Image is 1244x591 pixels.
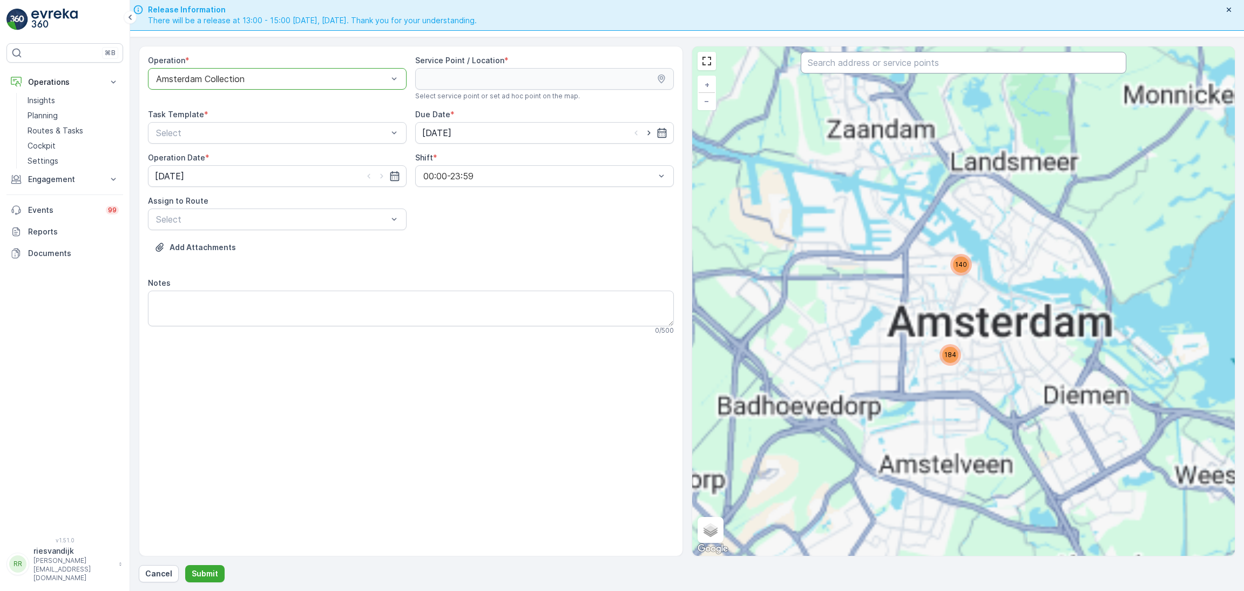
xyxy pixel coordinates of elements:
[148,56,185,65] label: Operation
[950,254,972,276] div: 140
[28,248,119,259] p: Documents
[801,52,1126,73] input: Search address or service points
[655,326,674,335] p: 0 / 500
[955,260,967,268] span: 140
[31,9,78,30] img: logo_light-DOdMpM7g.png
[28,95,55,106] p: Insights
[145,568,172,579] p: Cancel
[415,56,504,65] label: Service Point / Location
[939,344,961,366] div: 184
[6,243,123,264] a: Documents
[148,196,208,205] label: Assign to Route
[6,199,123,221] a: Events99
[148,165,407,187] input: dd/mm/yyyy
[148,239,242,256] button: Upload File
[28,77,102,88] p: Operations
[148,153,205,162] label: Operation Date
[148,15,477,26] span: There will be a release at 13:00 - 15:00 [DATE], [DATE]. Thank you for your understanding.
[6,537,123,543] span: v 1.51.0
[33,556,113,582] p: [PERSON_NAME][EMAIL_ADDRESS][DOMAIN_NAME]
[705,80,709,89] span: +
[156,213,388,226] p: Select
[415,110,450,119] label: Due Date
[699,53,715,69] a: View Fullscreen
[28,205,99,216] p: Events
[192,568,218,579] p: Submit
[415,92,580,100] span: Select service point or set ad hoc point on the map.
[28,140,56,151] p: Cockpit
[415,153,433,162] label: Shift
[6,71,123,93] button: Operations
[695,542,731,556] img: Google
[23,138,123,153] a: Cockpit
[148,278,171,287] label: Notes
[105,49,116,57] p: ⌘B
[6,169,123,190] button: Engagement
[148,110,204,119] label: Task Template
[23,93,123,108] a: Insights
[6,221,123,243] a: Reports
[33,546,113,556] p: riesvandijk
[6,9,28,30] img: logo
[6,546,123,582] button: RRriesvandijk[PERSON_NAME][EMAIL_ADDRESS][DOMAIN_NAME]
[170,242,236,253] p: Add Attachments
[699,93,715,109] a: Zoom Out
[944,351,956,359] span: 184
[148,4,477,15] span: Release Information
[9,555,26,573] div: RR
[23,108,123,123] a: Planning
[185,565,225,582] button: Submit
[699,518,722,542] a: Layers
[139,565,179,582] button: Cancel
[108,206,117,214] p: 99
[28,125,83,136] p: Routes & Tasks
[23,123,123,138] a: Routes & Tasks
[695,542,731,556] a: Open this area in Google Maps (opens a new window)
[704,96,709,105] span: −
[415,122,674,144] input: dd/mm/yyyy
[28,110,58,121] p: Planning
[28,174,102,185] p: Engagement
[28,156,58,166] p: Settings
[156,126,388,139] p: Select
[699,77,715,93] a: Zoom In
[23,153,123,169] a: Settings
[28,226,119,237] p: Reports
